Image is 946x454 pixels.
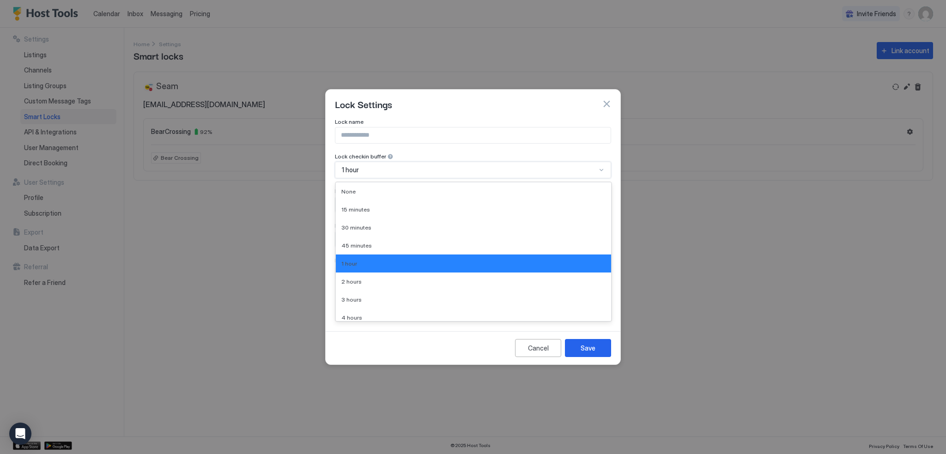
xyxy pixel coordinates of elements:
span: 2 hours [341,278,362,285]
span: Pin length [335,222,361,229]
span: 45 minutes [341,242,372,249]
span: Lock Settings [335,97,392,111]
input: Input Field [335,127,611,143]
span: 30 minutes [341,224,371,231]
button: Save [565,339,611,357]
span: None [341,188,356,195]
span: 1 hour [341,260,357,267]
span: 3 hours [341,296,362,303]
div: Open Intercom Messenger [9,423,31,445]
span: Lock name [335,118,364,125]
div: Save [581,343,595,353]
span: 1 hour [342,166,359,174]
div: Cancel [528,343,549,353]
span: Lock checkin buffer [335,153,386,160]
button: Cancel [515,339,561,357]
span: Linked to [335,257,359,264]
span: Lock checkout buffer [335,188,390,194]
span: 4 hours [341,314,362,321]
span: 15 minutes [341,206,370,213]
